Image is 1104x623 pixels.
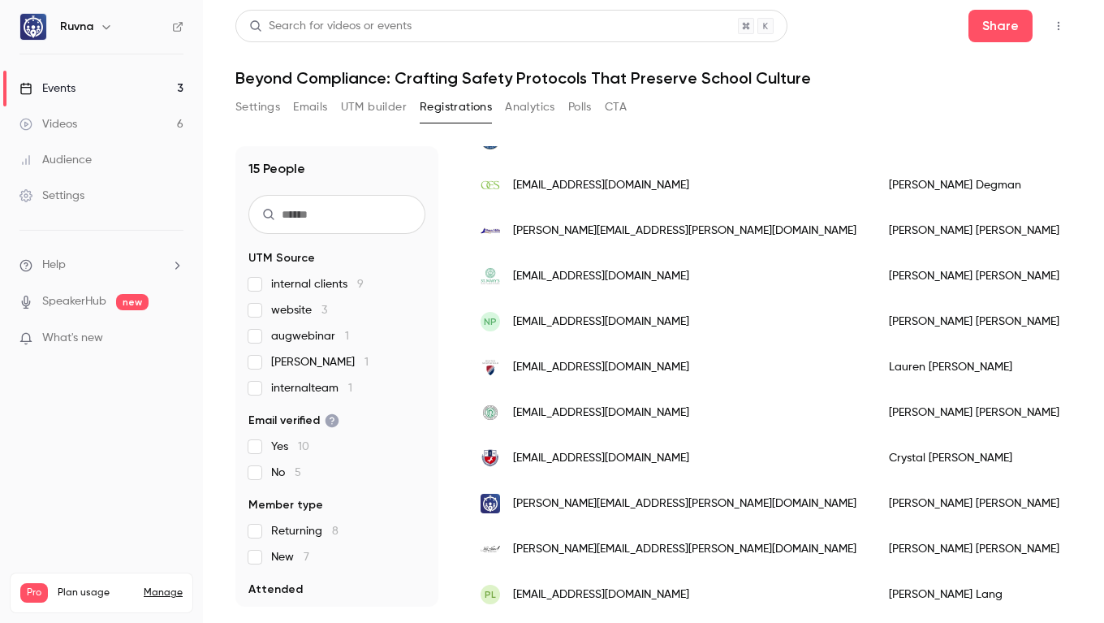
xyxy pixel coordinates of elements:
button: Polls [568,94,592,120]
span: internal clients [271,276,364,292]
span: augwebinar [271,328,349,344]
div: Search for videos or events [249,18,412,35]
span: NP [484,314,497,329]
span: What's new [42,330,103,347]
span: Pro [20,583,48,603]
h1: Beyond Compliance: Crafting Safety Protocols That Preserve School Culture [235,68,1072,88]
span: 3 [321,305,327,316]
img: phcharter.org [481,221,500,240]
span: [PERSON_NAME][EMAIL_ADDRESS][PERSON_NAME][DOMAIN_NAME] [513,223,856,240]
span: No [271,465,301,481]
span: [EMAIL_ADDRESS][DOMAIN_NAME] [513,450,689,467]
span: Email verified [248,413,339,429]
span: 5 [295,467,301,478]
h1: 15 People [248,159,305,179]
span: internalteam [271,380,352,396]
button: Settings [235,94,280,120]
span: Plan usage [58,586,134,599]
span: [EMAIL_ADDRESS][DOMAIN_NAME] [513,268,689,285]
iframe: Noticeable Trigger [164,331,183,346]
span: [PERSON_NAME][EMAIL_ADDRESS][PERSON_NAME][DOMAIN_NAME] [513,495,856,513]
li: help-dropdown-opener [19,257,183,274]
h6: Ruvna [60,19,93,35]
span: website [271,302,327,318]
span: 9 [357,279,364,290]
div: Events [19,80,75,97]
a: SpeakerHub [42,293,106,310]
span: 1 [348,383,352,394]
span: [EMAIL_ADDRESS][DOMAIN_NAME] [513,177,689,194]
img: dextersouthfield.org [481,357,500,377]
span: 1 [345,331,349,342]
span: [PERSON_NAME][EMAIL_ADDRESS][PERSON_NAME][DOMAIN_NAME] [513,541,856,558]
span: Returning [271,523,339,539]
button: Emails [293,94,327,120]
span: UTM Source [248,250,315,266]
span: 7 [304,552,309,563]
img: Ruvna [20,14,46,40]
span: Yes [271,439,309,455]
span: [EMAIL_ADDRESS][DOMAIN_NAME] [513,314,689,331]
img: fultonscienceacademy.org [481,448,500,468]
div: Settings [19,188,84,204]
span: Attended [248,582,303,598]
span: [EMAIL_ADDRESS][DOMAIN_NAME] [513,586,689,604]
img: ruvna.com [481,494,500,513]
span: new [116,294,149,310]
div: Audience [19,152,92,168]
img: oes.edu [481,175,500,195]
span: New [271,549,309,565]
span: 8 [332,526,339,537]
img: johnadamsacademy.org [481,539,500,559]
button: Share [968,10,1033,42]
button: UTM builder [341,94,407,120]
span: [PERSON_NAME] [271,354,369,370]
span: [EMAIL_ADDRESS][DOMAIN_NAME] [513,405,689,422]
span: 1 [364,357,369,368]
button: Analytics [505,94,555,120]
a: Manage [144,586,183,599]
span: 10 [298,441,309,452]
button: Registrations [420,94,492,120]
span: Help [42,257,66,274]
span: [EMAIL_ADDRESS][DOMAIN_NAME] [513,359,689,376]
img: stmaryshs.com [481,266,500,286]
span: Member type [248,497,323,513]
span: PL [485,587,496,602]
img: nardin.org [481,403,500,422]
div: Videos [19,116,77,132]
button: CTA [605,94,627,120]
